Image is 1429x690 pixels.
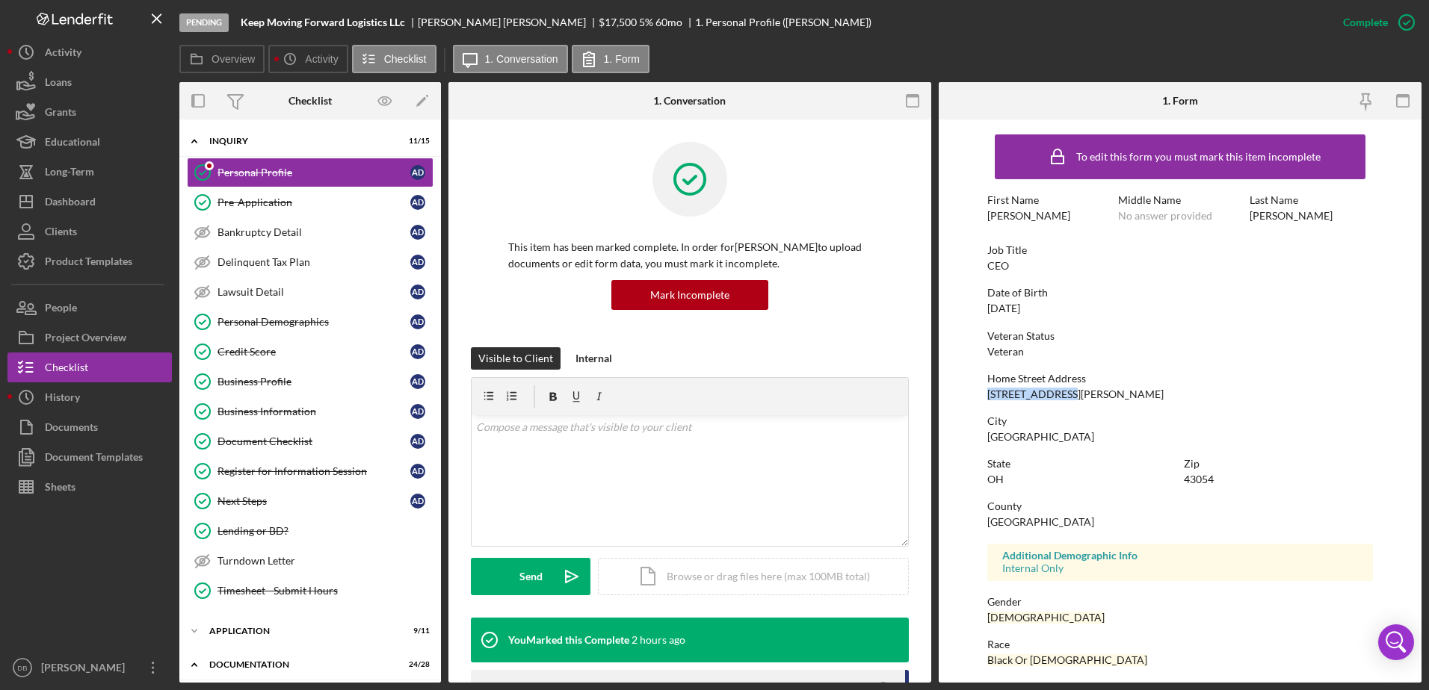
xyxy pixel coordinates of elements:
[1162,95,1198,107] div: 1. Form
[632,634,685,646] time: 2025-10-15 13:04
[987,287,1374,299] div: Date of Birth
[410,195,425,210] div: A D
[987,516,1094,528] div: [GEOGRAPHIC_DATA]
[7,382,172,412] button: History
[410,434,425,449] div: A D
[217,465,410,477] div: Register for Information Session
[187,187,433,217] a: Pre-ApplicationAD
[1118,194,1242,206] div: Middle Name
[217,167,410,178] div: Personal Profile
[7,127,172,157] button: Educational
[187,247,433,277] a: Delinquent Tax PlanAD
[1002,550,1359,562] div: Additional Demographic Info
[575,347,612,370] div: Internal
[7,97,172,127] button: Grants
[7,323,172,352] button: Project Overview
[7,67,172,97] button: Loans
[695,16,871,28] div: 1. Personal Profile ([PERSON_NAME])
[519,558,543,595] div: Send
[187,277,433,307] a: Lawsuit DetailAD
[7,246,172,276] a: Product Templates
[45,246,132,280] div: Product Templates
[410,404,425,419] div: A D
[7,187,172,217] button: Dashboard
[987,346,1024,358] div: Veteran
[410,225,425,240] div: A D
[45,442,143,476] div: Document Templates
[7,653,172,683] button: DB[PERSON_NAME]
[7,293,172,323] button: People
[17,664,27,672] text: DB
[1076,151,1321,163] div: To edit this form you must mark this item incomplete
[485,53,558,65] label: 1. Conversation
[217,405,410,417] div: Business Information
[7,442,172,472] button: Document Templates
[45,352,88,386] div: Checklist
[410,494,425,509] div: A D
[45,67,72,101] div: Loans
[410,285,425,299] div: A D
[179,45,265,73] button: Overview
[471,347,561,370] button: Visible to Client
[187,516,433,546] a: Lending or BD?
[187,576,433,606] a: Timesheet - Submit Hours
[217,286,410,298] div: Lawsuit Detail
[241,16,405,28] b: Keep Moving Forward Logistics LLc
[45,187,96,220] div: Dashboard
[384,53,427,65] label: Checklist
[410,255,425,270] div: A D
[7,472,172,502] button: Sheets
[187,426,433,456] a: Document ChecklistAD
[212,53,255,65] label: Overview
[410,344,425,359] div: A D
[410,165,425,180] div: A D
[187,456,433,486] a: Register for Information SessionAD
[403,137,430,146] div: 11 / 15
[7,37,172,67] a: Activity
[453,45,568,73] button: 1. Conversation
[639,16,653,28] div: 5 %
[45,97,76,131] div: Grants
[217,316,410,328] div: Personal Demographics
[187,486,433,516] a: Next StepsAD
[7,412,172,442] button: Documents
[217,435,410,447] div: Document Checklist
[604,53,640,65] label: 1. Form
[288,95,332,107] div: Checklist
[987,210,1070,222] div: [PERSON_NAME]
[209,627,392,635] div: Application
[217,256,410,268] div: Delinquent Tax Plan
[987,431,1094,443] div: [GEOGRAPHIC_DATA]
[478,347,553,370] div: Visible to Client
[987,330,1374,342] div: Veteran Status
[987,388,1164,400] div: [STREET_ADDRESS][PERSON_NAME]
[45,293,77,326] div: People
[418,16,599,28] div: [PERSON_NAME] [PERSON_NAME]
[1378,624,1414,660] div: Open Intercom Messenger
[410,464,425,479] div: A D
[217,376,410,388] div: Business Profile
[217,495,410,507] div: Next Steps
[305,53,338,65] label: Activity
[611,280,768,310] button: Mark Incomplete
[1328,7,1422,37] button: Complete
[187,307,433,337] a: Personal DemographicsAD
[209,137,392,146] div: Inquiry
[987,654,1147,666] div: Black Or [DEMOGRAPHIC_DATA]
[1184,473,1214,485] div: 43054
[568,347,620,370] button: Internal
[37,653,135,686] div: [PERSON_NAME]
[1343,7,1388,37] div: Complete
[655,16,682,28] div: 60 mo
[217,196,410,208] div: Pre-Application
[7,157,172,187] button: Long-Term
[403,660,430,669] div: 24 / 28
[179,13,229,32] div: Pending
